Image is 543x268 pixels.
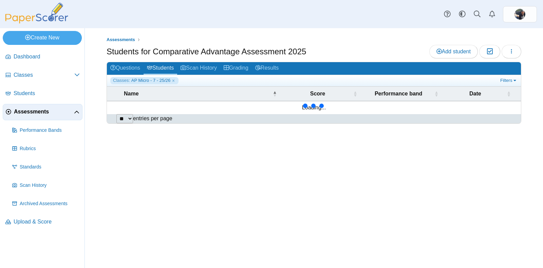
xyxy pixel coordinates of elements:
[3,67,82,84] a: Classes
[485,7,500,22] a: Alerts
[3,3,71,23] img: PaperScorer
[14,218,80,226] span: Upload & Score
[107,101,521,114] td: Loading...
[113,77,130,84] span: Classes:
[110,77,179,84] a: Classes: AP Micro - 7 - 25/26
[107,37,135,42] span: Assessments
[133,115,172,121] label: entries per page
[514,9,525,20] span: Max Newill
[10,159,82,175] a: Standards
[3,104,82,120] a: Assessments
[10,141,82,157] a: Rubrics
[220,62,252,75] a: Grading
[429,45,478,58] a: Add student
[20,200,80,207] span: Archived Assessments
[14,53,80,60] span: Dashboard
[3,214,82,230] a: Upload & Score
[20,145,80,152] span: Rubrics
[105,36,137,44] a: Assessments
[20,127,80,134] span: Performance Bands
[20,182,80,189] span: Scan History
[124,90,271,97] span: Name
[107,46,306,57] h1: Students for Comparative Advantage Assessment 2025
[3,86,82,102] a: Students
[353,90,357,97] span: Score : Activate to sort
[436,49,471,54] span: Add student
[131,77,170,84] span: AP Micro - 7 - 25/26
[3,31,82,44] a: Create New
[273,90,277,97] span: Name : Activate to invert sorting
[10,177,82,194] a: Scan History
[177,62,220,75] a: Scan History
[14,71,74,79] span: Classes
[107,62,144,75] a: Questions
[14,90,80,97] span: Students
[507,90,511,97] span: Date : Activate to sort
[3,19,71,24] a: PaperScorer
[434,90,438,97] span: Performance band : Activate to sort
[10,196,82,212] a: Archived Assessments
[3,49,82,65] a: Dashboard
[364,90,433,97] span: Performance band
[20,164,80,171] span: Standards
[144,62,177,75] a: Students
[14,108,74,115] span: Assessments
[252,62,282,75] a: Results
[503,6,537,22] a: ps.UbxoEbGB7O8jyuZL
[10,122,82,139] a: Performance Bands
[284,90,352,97] span: Score
[499,77,519,84] a: Filters
[514,9,525,20] img: ps.UbxoEbGB7O8jyuZL
[445,90,505,97] span: Date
